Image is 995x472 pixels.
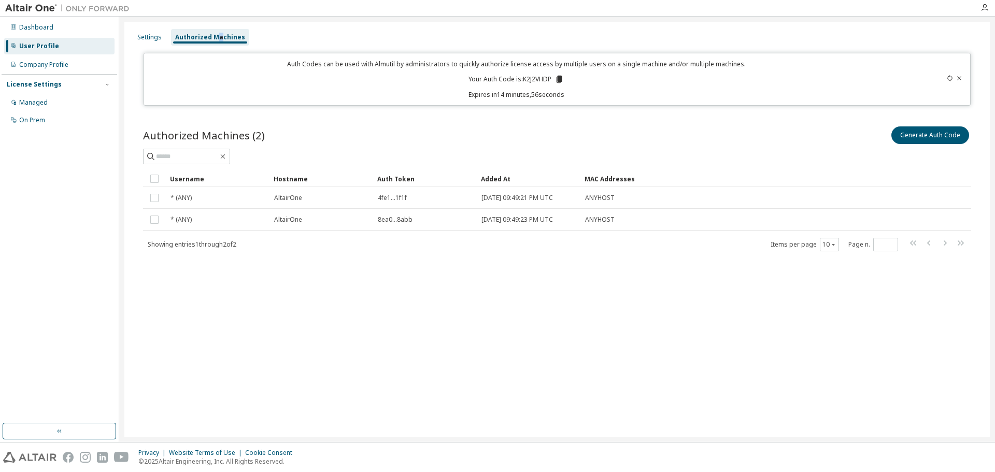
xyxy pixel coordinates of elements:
div: Privacy [138,449,169,457]
p: Auth Codes can be used with Almutil by administrators to quickly authorize license access by mult... [150,60,883,68]
div: License Settings [7,80,62,89]
div: Dashboard [19,23,53,32]
div: Hostname [274,170,369,187]
div: Settings [137,33,162,41]
div: User Profile [19,42,59,50]
span: Page n. [848,238,898,251]
div: Website Terms of Use [169,449,245,457]
div: Username [170,170,265,187]
img: Altair One [5,3,135,13]
button: 10 [822,240,836,249]
p: Your Auth Code is: K2J2VHDP [468,75,564,84]
span: * (ANY) [170,194,192,202]
span: Items per page [771,238,839,251]
div: MAC Addresses [585,170,862,187]
span: 4fe1...1f1f [378,194,407,202]
span: [DATE] 09:49:23 PM UTC [481,216,553,224]
span: ANYHOST [585,216,615,224]
span: AltairOne [274,216,302,224]
div: On Prem [19,116,45,124]
span: Authorized Machines (2) [143,128,265,142]
div: Managed [19,98,48,107]
img: linkedin.svg [97,452,108,463]
div: Cookie Consent [245,449,298,457]
div: Authorized Machines [175,33,245,41]
img: instagram.svg [80,452,91,463]
span: [DATE] 09:49:21 PM UTC [481,194,553,202]
img: youtube.svg [114,452,129,463]
span: Showing entries 1 through 2 of 2 [148,240,236,249]
span: 8ea0...8abb [378,216,413,224]
div: Company Profile [19,61,68,69]
span: * (ANY) [170,216,192,224]
p: Expires in 14 minutes, 56 seconds [150,90,883,99]
p: © 2025 Altair Engineering, Inc. All Rights Reserved. [138,457,298,466]
div: Added At [481,170,576,187]
img: facebook.svg [63,452,74,463]
div: Auth Token [377,170,473,187]
span: ANYHOST [585,194,615,202]
img: altair_logo.svg [3,452,56,463]
button: Generate Auth Code [891,126,969,144]
span: AltairOne [274,194,302,202]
